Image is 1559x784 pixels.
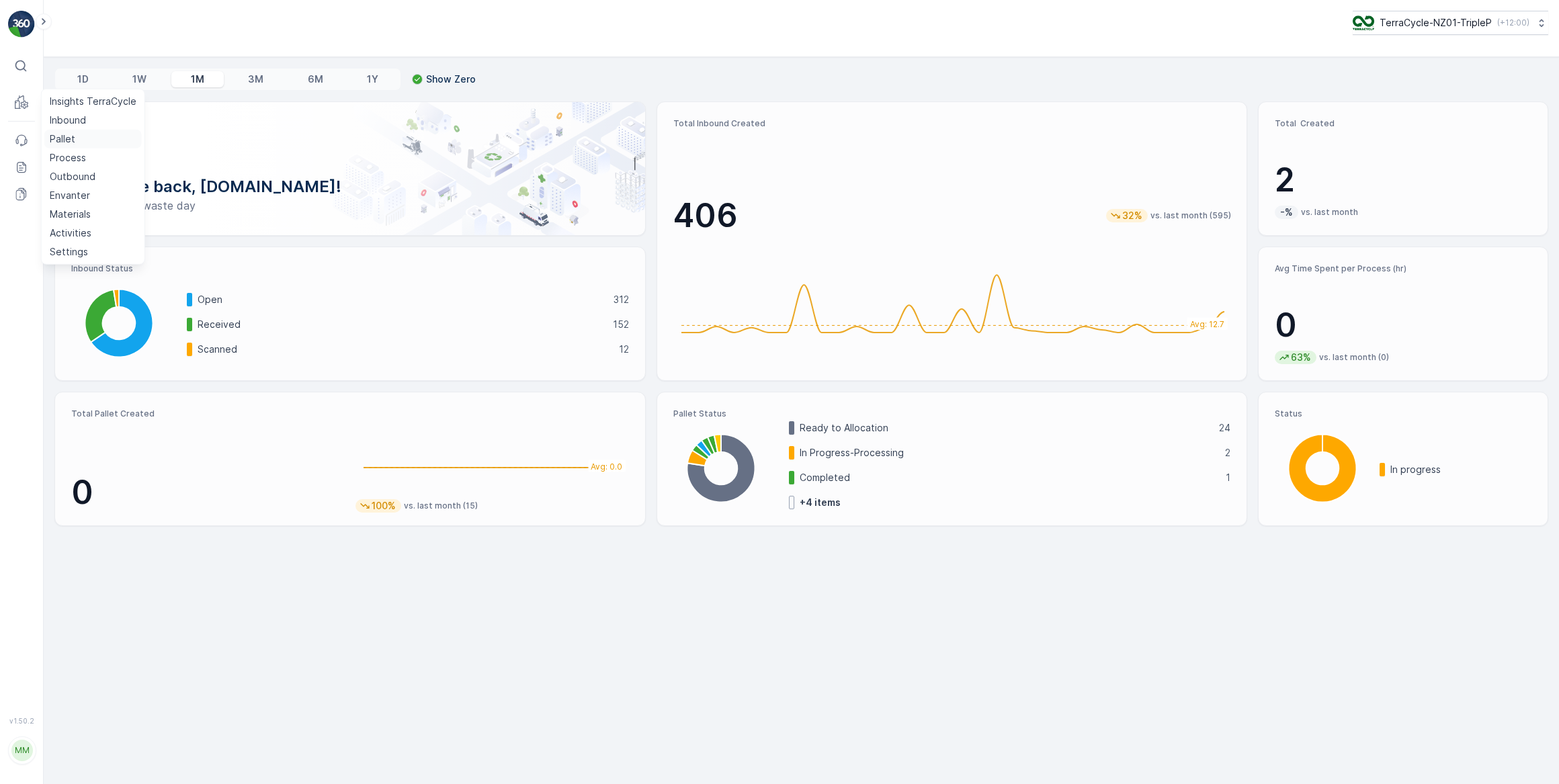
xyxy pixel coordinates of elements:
[77,176,624,198] p: Welcome back, [DOMAIN_NAME]!
[1226,471,1230,484] p: 1
[1275,408,1531,419] p: Status
[1275,305,1531,345] p: 0
[1290,351,1312,364] p: 63%
[426,73,476,86] p: Show Zero
[1380,16,1492,30] p: TerraCycle-NZ01-TripleP
[77,73,89,86] p: 1D
[71,472,345,513] p: 0
[673,118,1231,129] p: Total Inbound Created
[1353,11,1548,35] button: TerraCycle-NZ01-TripleP(+12:00)
[191,73,204,86] p: 1M
[619,343,629,356] p: 12
[1121,209,1144,222] p: 32%
[77,198,624,214] p: Have a zero-waste day
[308,73,323,86] p: 6M
[71,263,629,274] p: Inbound Status
[198,318,604,331] p: Received
[1275,160,1531,200] p: 2
[1225,446,1230,460] p: 2
[800,471,1218,484] p: Completed
[367,73,378,86] p: 1Y
[71,408,345,419] p: Total Pallet Created
[1390,463,1531,476] p: In progress
[8,11,35,38] img: logo
[404,500,478,511] p: vs. last month (15)
[1275,263,1531,274] p: Avg Time Spent per Process (hr)
[370,499,397,513] p: 100%
[800,446,1217,460] p: In Progress-Processing
[1275,118,1531,129] p: Total Created
[1150,210,1231,221] p: vs. last month (595)
[198,343,610,356] p: Scanned
[800,421,1211,435] p: Ready to Allocation
[198,293,605,306] p: Open
[1279,206,1294,219] p: -%
[673,408,1231,419] p: Pallet Status
[132,73,146,86] p: 1W
[800,496,841,509] p: + 4 items
[1219,421,1230,435] p: 24
[1301,207,1358,218] p: vs. last month
[8,717,35,725] span: v 1.50.2
[8,728,35,773] button: MM
[673,195,738,236] p: 406
[613,318,629,331] p: 152
[614,293,629,306] p: 312
[1497,17,1529,28] p: ( +12:00 )
[11,740,33,761] div: MM
[1353,15,1374,30] img: TC_7kpGtVS.png
[1319,352,1389,363] p: vs. last month (0)
[248,73,263,86] p: 3M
